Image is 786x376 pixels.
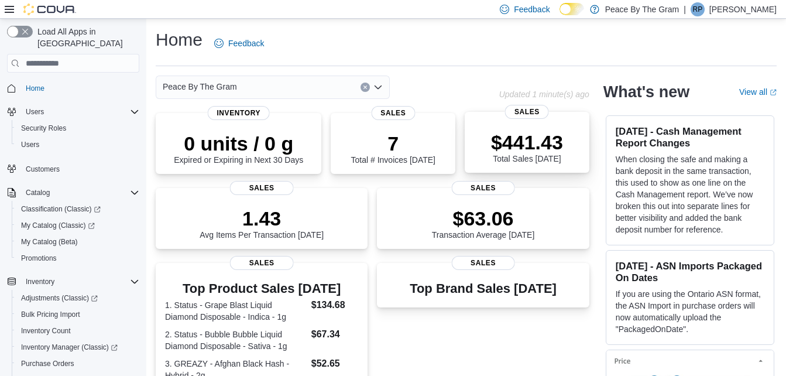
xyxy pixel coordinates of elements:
span: Inventory Manager (Classic) [16,340,139,354]
a: View allExternal link [739,87,777,97]
p: If you are using the Ontario ASN format, the ASN Import in purchase orders will now automatically... [616,288,764,335]
span: Bulk Pricing Import [21,310,80,319]
span: Load All Apps in [GEOGRAPHIC_DATA] [33,26,139,49]
button: Inventory [2,274,144,290]
span: Classification (Classic) [16,202,139,216]
span: Catalog [21,186,139,200]
span: Customers [21,161,139,176]
h3: Top Brand Sales [DATE] [410,282,557,296]
span: Promotions [21,254,57,263]
span: Bulk Pricing Import [16,307,139,322]
p: 7 [351,132,435,155]
h2: What's new [603,83,689,101]
a: Users [16,138,44,152]
button: Customers [2,160,144,177]
span: My Catalog (Classic) [21,221,95,230]
dt: 2. Status - Bubble Bubble Liquid Diamond Disposable - Sativa - 1g [165,329,307,352]
span: Users [26,107,44,117]
div: Rob Pranger [691,2,705,16]
span: Sales [505,105,549,119]
span: Catalog [26,188,50,197]
span: Classification (Classic) [21,204,101,214]
span: My Catalog (Beta) [21,237,78,247]
button: Security Roles [12,120,144,136]
dd: $134.68 [311,298,359,312]
img: Cova [23,4,76,15]
a: Inventory Manager (Classic) [12,339,144,356]
button: Promotions [12,250,144,266]
h3: Top Product Sales [DATE] [165,282,358,296]
a: Customers [21,162,64,176]
p: Updated 1 minute(s) ago [499,90,589,99]
a: Security Roles [16,121,71,135]
span: Sales [230,181,294,195]
a: Adjustments (Classic) [16,291,102,305]
a: My Catalog (Classic) [12,217,144,234]
span: Home [26,84,44,93]
a: Classification (Classic) [16,202,105,216]
span: Sales [371,106,415,120]
button: My Catalog (Beta) [12,234,144,250]
button: Catalog [21,186,54,200]
span: Home [21,81,139,95]
span: Purchase Orders [21,359,74,368]
span: Peace By The Gram [163,80,237,94]
span: Sales [451,181,515,195]
a: Inventory Count [16,324,75,338]
span: Feedback [514,4,550,15]
p: 0 units / 0 g [174,132,303,155]
span: Sales [230,256,294,270]
div: Transaction Average [DATE] [432,207,535,240]
svg: External link [770,89,777,96]
span: Customers [26,165,60,174]
button: Home [2,80,144,97]
button: Users [2,104,144,120]
span: Inventory Manager (Classic) [21,343,118,352]
button: Purchase Orders [12,356,144,372]
a: Home [21,81,49,95]
a: My Catalog (Beta) [16,235,83,249]
p: $441.43 [491,131,563,154]
span: Sales [451,256,515,270]
div: Total Sales [DATE] [491,131,563,163]
span: Inventory Count [16,324,139,338]
span: Inventory [207,106,270,120]
button: Bulk Pricing Import [12,306,144,323]
span: Security Roles [16,121,139,135]
button: Inventory [21,275,59,289]
a: Promotions [16,251,61,265]
span: Users [16,138,139,152]
span: Users [21,140,39,149]
div: Avg Items Per Transaction [DATE] [200,207,324,240]
a: Feedback [210,32,269,55]
p: | [684,2,686,16]
span: Feedback [228,37,264,49]
h3: [DATE] - ASN Imports Packaged On Dates [616,260,764,283]
button: Clear input [361,83,370,92]
p: Peace By The Gram [605,2,679,16]
a: Purchase Orders [16,357,79,371]
a: Classification (Classic) [12,201,144,217]
a: My Catalog (Classic) [16,218,99,233]
span: Security Roles [21,124,66,133]
div: Expired or Expiring in Next 30 Days [174,132,303,165]
button: Catalog [2,184,144,201]
p: 1.43 [200,207,324,230]
span: Promotions [16,251,139,265]
dt: 1. Status - Grape Blast Liquid Diamond Disposable - Indica - 1g [165,299,307,323]
span: Adjustments (Classic) [21,293,98,303]
span: My Catalog (Beta) [16,235,139,249]
button: Inventory Count [12,323,144,339]
a: Bulk Pricing Import [16,307,85,322]
span: Adjustments (Classic) [16,291,139,305]
h3: [DATE] - Cash Management Report Changes [616,125,764,149]
dd: $67.34 [311,327,359,341]
span: Purchase Orders [16,357,139,371]
div: Total # Invoices [DATE] [351,132,435,165]
input: Dark Mode [560,3,584,15]
p: [PERSON_NAME] [709,2,777,16]
button: Open list of options [373,83,383,92]
span: Inventory [21,275,139,289]
dd: $52.65 [311,357,359,371]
